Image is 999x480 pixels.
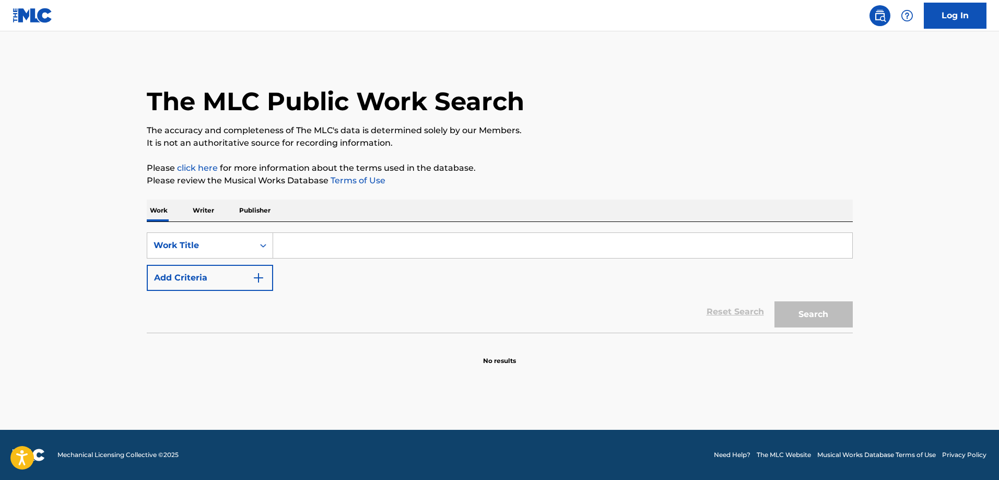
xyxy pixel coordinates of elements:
[13,8,53,23] img: MLC Logo
[869,5,890,26] a: Public Search
[328,175,385,185] a: Terms of Use
[147,232,853,333] form: Search Form
[147,137,853,149] p: It is not an authoritative source for recording information.
[147,86,524,117] h1: The MLC Public Work Search
[147,265,273,291] button: Add Criteria
[177,163,218,173] a: click here
[947,430,999,480] iframe: Chat Widget
[154,239,248,252] div: Work Title
[147,200,171,221] p: Work
[942,450,986,460] a: Privacy Policy
[147,124,853,137] p: The accuracy and completeness of The MLC's data is determined solely by our Members.
[874,9,886,22] img: search
[901,9,913,22] img: help
[147,174,853,187] p: Please review the Musical Works Database
[57,450,179,460] span: Mechanical Licensing Collective © 2025
[147,162,853,174] p: Please for more information about the terms used in the database.
[13,449,45,461] img: logo
[924,3,986,29] a: Log In
[714,450,750,460] a: Need Help?
[817,450,936,460] a: Musical Works Database Terms of Use
[190,200,217,221] p: Writer
[897,5,918,26] div: Help
[757,450,811,460] a: The MLC Website
[483,344,516,366] p: No results
[252,272,265,284] img: 9d2ae6d4665cec9f34b9.svg
[236,200,274,221] p: Publisher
